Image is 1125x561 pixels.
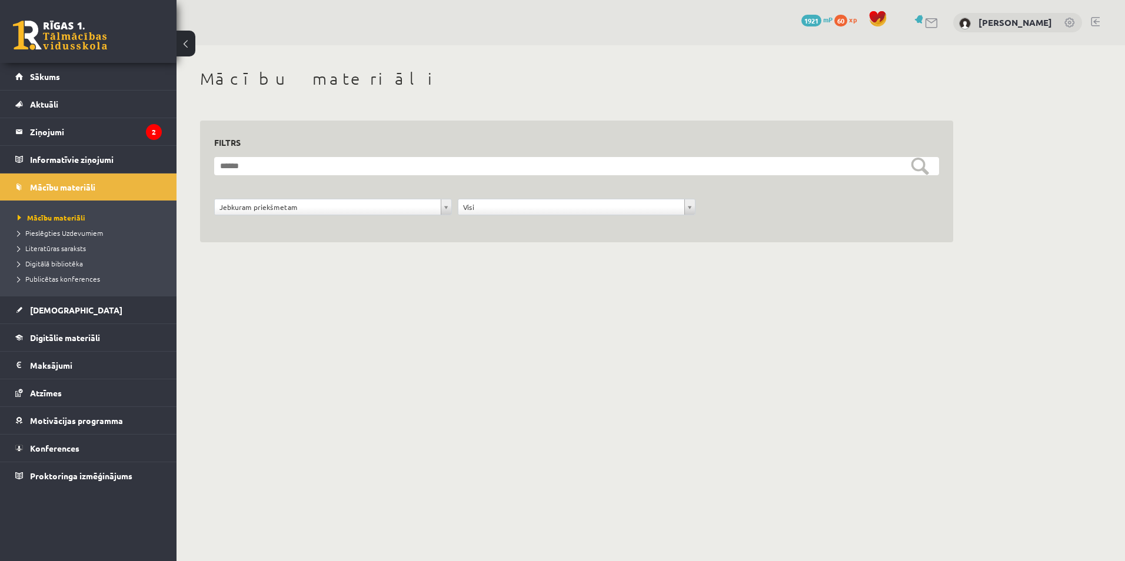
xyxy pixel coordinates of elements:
[15,63,162,90] a: Sākums
[18,274,100,283] span: Publicētas konferences
[30,182,95,192] span: Mācību materiāli
[30,443,79,453] span: Konferences
[18,228,103,238] span: Pieslēgties Uzdevumiem
[959,18,971,29] img: Krists Salmins
[30,305,122,315] span: [DEMOGRAPHIC_DATA]
[15,352,162,379] a: Maksājumi
[30,146,162,173] legend: Informatīvie ziņojumi
[15,118,162,145] a: Ziņojumi2
[18,228,165,238] a: Pieslēgties Uzdevumiem
[146,124,162,140] i: 2
[18,243,165,253] a: Literatūras saraksts
[15,91,162,118] a: Aktuāli
[463,199,680,215] span: Visi
[30,118,162,145] legend: Ziņojumi
[18,273,165,284] a: Publicētas konferences
[834,15,863,24] a: 60 xp
[801,15,833,24] a: 1921 mP
[30,332,100,343] span: Digitālie materiāli
[200,69,953,89] h1: Mācību materiāli
[15,173,162,201] a: Mācību materiāli
[823,15,833,24] span: mP
[458,199,695,215] a: Visi
[978,16,1052,28] a: [PERSON_NAME]
[15,407,162,434] a: Motivācijas programma
[18,212,165,223] a: Mācību materiāli
[214,135,925,151] h3: Filtrs
[18,258,165,269] a: Digitālā bibliotēka
[18,213,85,222] span: Mācību materiāli
[18,243,86,253] span: Literatūras saraksts
[15,296,162,323] a: [DEMOGRAPHIC_DATA]
[18,259,83,268] span: Digitālā bibliotēka
[15,324,162,351] a: Digitālie materiāli
[834,15,847,26] span: 60
[30,71,60,82] span: Sākums
[30,415,123,426] span: Motivācijas programma
[801,15,821,26] span: 1921
[15,435,162,462] a: Konferences
[215,199,451,215] a: Jebkuram priekšmetam
[30,470,132,481] span: Proktoringa izmēģinājums
[849,15,857,24] span: xp
[13,21,107,50] a: Rīgas 1. Tālmācības vidusskola
[15,146,162,173] a: Informatīvie ziņojumi
[30,99,58,109] span: Aktuāli
[219,199,436,215] span: Jebkuram priekšmetam
[30,388,62,398] span: Atzīmes
[15,379,162,406] a: Atzīmes
[15,462,162,489] a: Proktoringa izmēģinājums
[30,352,162,379] legend: Maksājumi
